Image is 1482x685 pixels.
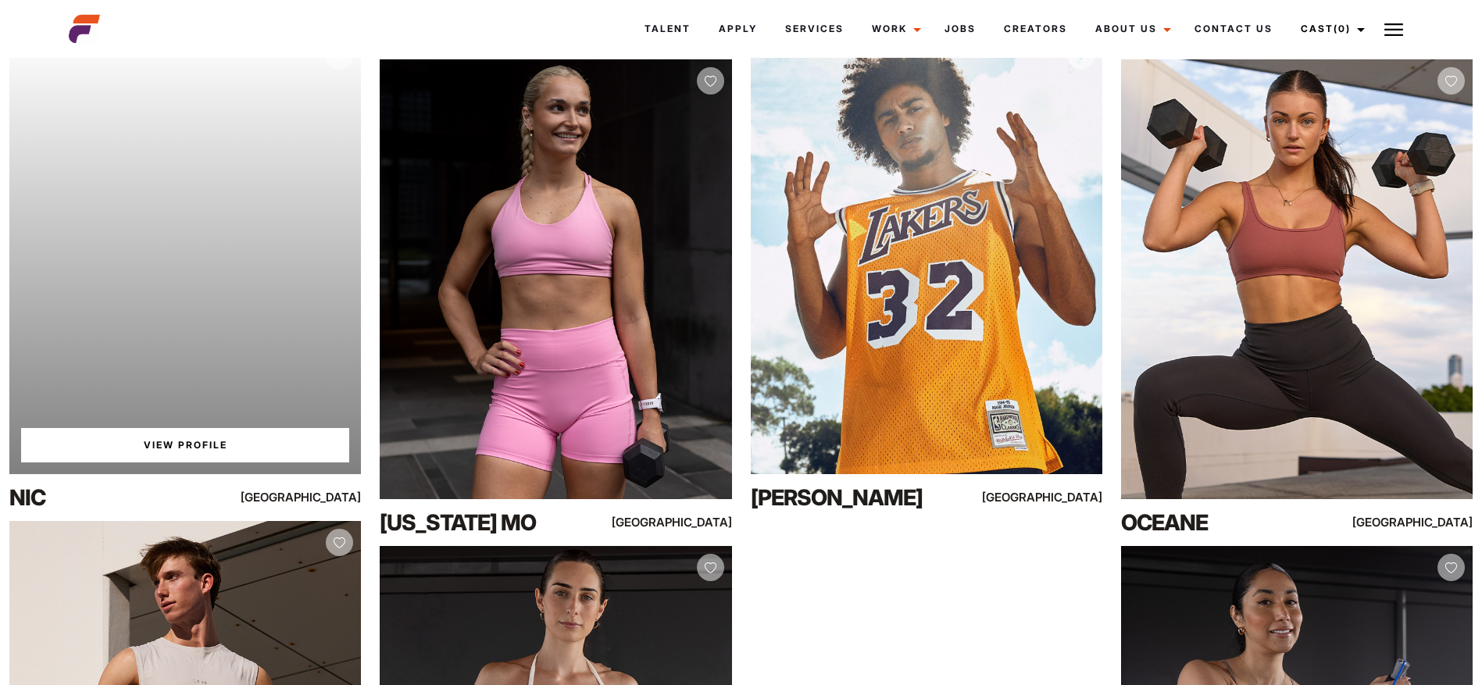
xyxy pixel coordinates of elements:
[1334,23,1351,34] span: (0)
[1180,8,1287,50] a: Contact Us
[69,13,100,45] img: cropped-aefm-brand-fav-22-square.png
[630,8,705,50] a: Talent
[997,487,1102,507] div: [GEOGRAPHIC_DATA]
[1081,8,1180,50] a: About Us
[1121,507,1332,538] div: Oceane
[705,8,771,50] a: Apply
[1384,20,1403,39] img: Burger icon
[9,482,220,513] div: Nic
[858,8,930,50] a: Work
[255,487,361,507] div: [GEOGRAPHIC_DATA]
[380,507,591,538] div: [US_STATE] Mo
[1367,512,1473,532] div: [GEOGRAPHIC_DATA]
[626,512,731,532] div: [GEOGRAPHIC_DATA]
[771,8,858,50] a: Services
[751,482,962,513] div: [PERSON_NAME]
[990,8,1081,50] a: Creators
[1287,8,1374,50] a: Cast(0)
[21,428,349,462] a: View Nic'sProfile
[930,8,990,50] a: Jobs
